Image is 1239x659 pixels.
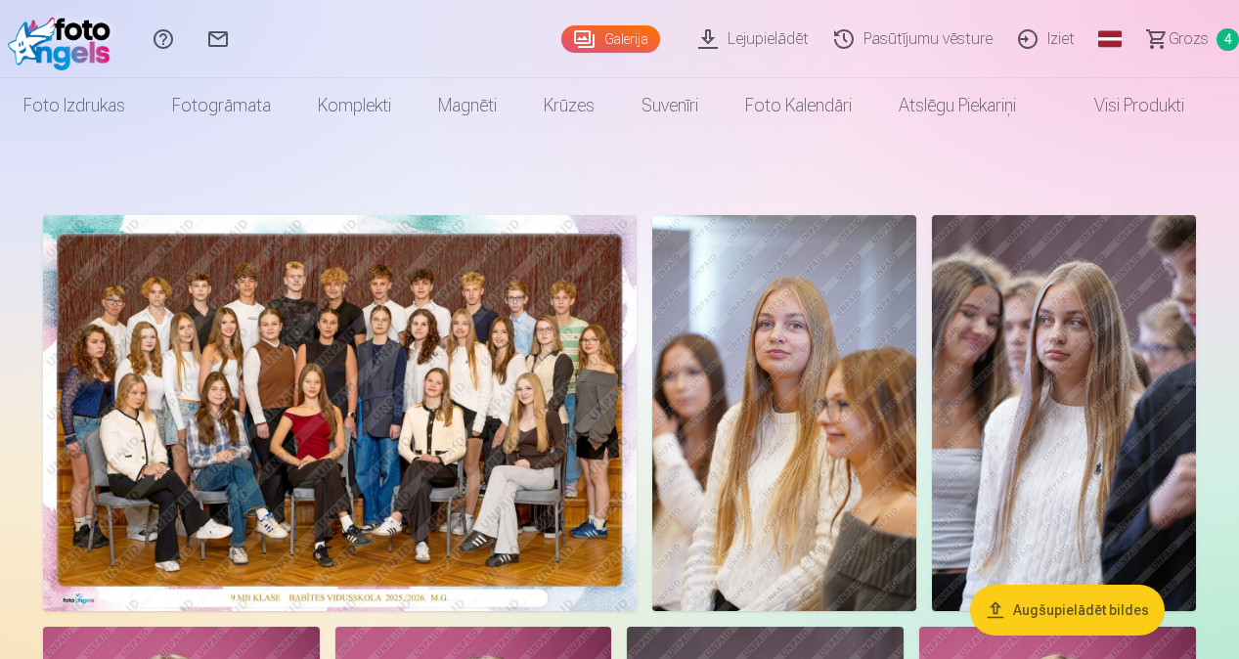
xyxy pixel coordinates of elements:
[149,78,294,133] a: Fotogrāmata
[520,78,618,133] a: Krūzes
[722,78,875,133] a: Foto kalendāri
[970,585,1165,636] button: Augšupielādēt bildes
[8,8,120,70] img: /fa1
[875,78,1040,133] a: Atslēgu piekariņi
[561,25,660,53] a: Galerija
[1040,78,1208,133] a: Visi produkti
[294,78,415,133] a: Komplekti
[415,78,520,133] a: Magnēti
[1217,28,1239,51] span: 4
[618,78,722,133] a: Suvenīri
[1169,27,1209,51] span: Grozs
